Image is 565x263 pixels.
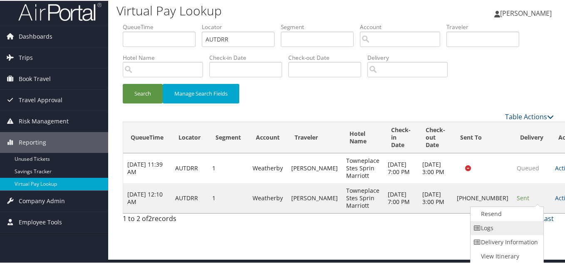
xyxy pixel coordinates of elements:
[342,152,384,182] td: Towneplace Stes Sprin Marriott
[19,47,33,67] span: Trips
[171,121,208,152] th: Locator: activate to sort column ascending
[418,121,453,152] th: Check-out Date: activate to sort column descending
[287,182,342,212] td: [PERSON_NAME]
[248,121,287,152] th: Account: activate to sort column ascending
[342,182,384,212] td: Towneplace Stes Sprin Marriott
[384,152,418,182] td: [DATE] 7:00 PM
[123,53,209,61] label: Hotel Name
[208,182,248,212] td: 1
[342,121,384,152] th: Hotel Name: activate to sort column ascending
[163,83,239,103] button: Manage Search Fields
[19,211,62,232] span: Employee Tools
[19,190,65,211] span: Company Admin
[18,1,102,21] img: airportal-logo.png
[116,1,412,19] h1: Virtual Pay Lookup
[384,182,418,212] td: [DATE] 7:00 PM
[517,193,529,201] span: Sent
[209,53,288,61] label: Check-in Date
[123,83,163,103] button: Search
[288,53,367,61] label: Check-out Date
[19,89,62,110] span: Travel Approval
[148,213,152,222] span: 2
[418,182,453,212] td: [DATE] 3:00 PM
[471,248,542,263] a: View Itinerary
[248,182,287,212] td: Weatherby
[453,182,513,212] td: [PHONE_NUMBER]
[541,213,554,222] a: Last
[446,22,525,30] label: Traveler
[367,53,454,61] label: Delivery
[453,121,513,152] th: Sent To: activate to sort column ascending
[384,121,418,152] th: Check-in Date: activate to sort column ascending
[208,152,248,182] td: 1
[505,111,554,120] a: Table Actions
[19,25,52,46] span: Dashboards
[418,152,453,182] td: [DATE] 3:00 PM
[19,131,46,152] span: Reporting
[471,234,542,248] a: Delivery Information
[513,121,551,152] th: Delivery: activate to sort column ascending
[202,22,281,30] label: Locator
[171,182,208,212] td: AUTDRR
[471,206,542,220] a: Resend
[287,121,342,152] th: Traveler: activate to sort column ascending
[281,22,360,30] label: Segment
[123,22,202,30] label: QueueTime
[19,110,69,131] span: Risk Management
[123,213,221,227] div: 1 to 2 of records
[471,220,542,234] a: Logs
[248,152,287,182] td: Weatherby
[123,152,171,182] td: [DATE] 11:39 AM
[208,121,248,152] th: Segment: activate to sort column ascending
[19,68,51,88] span: Book Travel
[287,152,342,182] td: [PERSON_NAME]
[123,182,171,212] td: [DATE] 12:10 AM
[360,22,446,30] label: Account
[123,121,171,152] th: QueueTime: activate to sort column ascending
[500,8,552,17] span: [PERSON_NAME]
[171,152,208,182] td: AUTDRR
[517,163,539,171] span: Queued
